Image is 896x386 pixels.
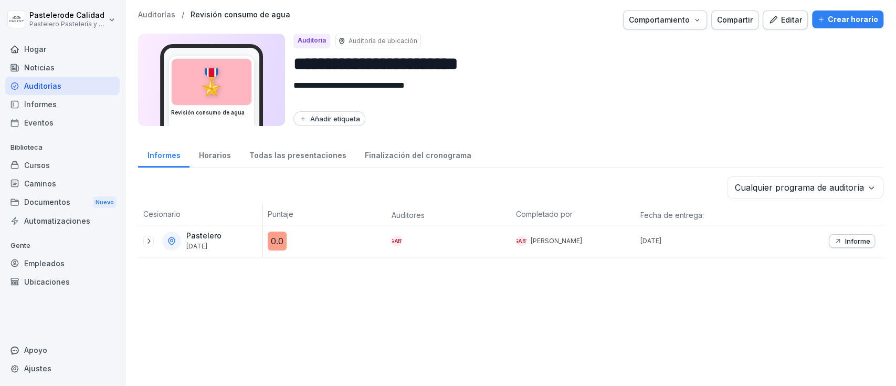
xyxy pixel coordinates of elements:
font: Fecha de entrega: [640,211,704,220]
font: MEGABYTE [507,238,536,244]
font: de Calidad [65,11,104,19]
font: Pastelero Pastelería y Cocina gourmet [29,20,148,28]
font: Nuevo [96,199,114,206]
button: Comportamiento [623,11,707,29]
font: Horarios [199,151,231,160]
font: Compartir [717,15,753,24]
font: Hogar [24,45,46,54]
font: Comportamiento [629,15,690,24]
a: Todas las presentaciones [240,141,355,168]
a: Horarios [189,141,240,168]
a: Informes [138,141,189,168]
font: Apoyo [24,346,47,354]
font: Automatizaciones [24,216,90,225]
a: Informes [5,95,120,113]
font: 🎖️ [196,66,227,97]
font: / [182,10,184,19]
font: Revisión consumo de agua [171,109,245,116]
font: Eventos [24,118,54,127]
a: Auditorías [138,11,175,19]
button: Añadir etiqueta [293,111,365,126]
font: Informe [845,237,870,245]
a: Caminos [5,174,120,193]
font: MEGABYTE [382,238,412,244]
font: Noticias [24,63,55,72]
a: Eventos [5,113,120,132]
a: Finalización del cronograma [355,141,480,168]
font: Pastelero [29,11,65,19]
font: Biblioteca [10,143,43,151]
button: Informe [829,234,875,248]
font: [DATE] [640,237,661,245]
font: Informes [24,100,57,109]
font: Ajustes [24,364,51,373]
font: Pastelero [186,231,222,240]
font: Crear horario [828,15,878,24]
font: [PERSON_NAME] [531,237,582,245]
a: Empleados [5,254,120,273]
a: Ajustes [5,359,120,378]
font: Empleados [24,259,65,268]
a: DocumentosNuevo [5,193,120,212]
font: Añadir etiqueta [310,114,360,123]
font: Ubicaciones [24,277,70,286]
font: Documentos [24,197,70,206]
font: Editar [781,15,802,24]
font: Auditoría de ubicación [349,37,417,45]
font: Gente [10,241,30,249]
font: Caminos [24,179,56,188]
button: Editar [763,11,808,29]
a: Noticias [5,58,120,77]
a: Cursos [5,156,120,174]
font: Finalización del cronograma [365,151,471,160]
button: Crear horario [812,11,883,28]
a: Revisión consumo de agua [191,11,290,19]
font: Completado por [516,210,573,218]
font: Cursos [24,161,50,170]
font: Auditoría [298,36,326,44]
font: 0.0 [271,236,283,246]
a: Auditorías [5,77,120,95]
button: Compartir [711,11,758,29]
a: Hogar [5,40,120,58]
font: [DATE] [186,242,207,250]
a: Automatizaciones [5,212,120,230]
font: Cesionario [143,210,181,218]
font: Auditores [392,211,425,220]
a: Ubicaciones [5,273,120,291]
font: Puntaje [268,210,293,218]
font: Informes [147,151,181,160]
font: Todas las presentaciones [249,151,346,160]
font: Auditorías [24,81,61,90]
